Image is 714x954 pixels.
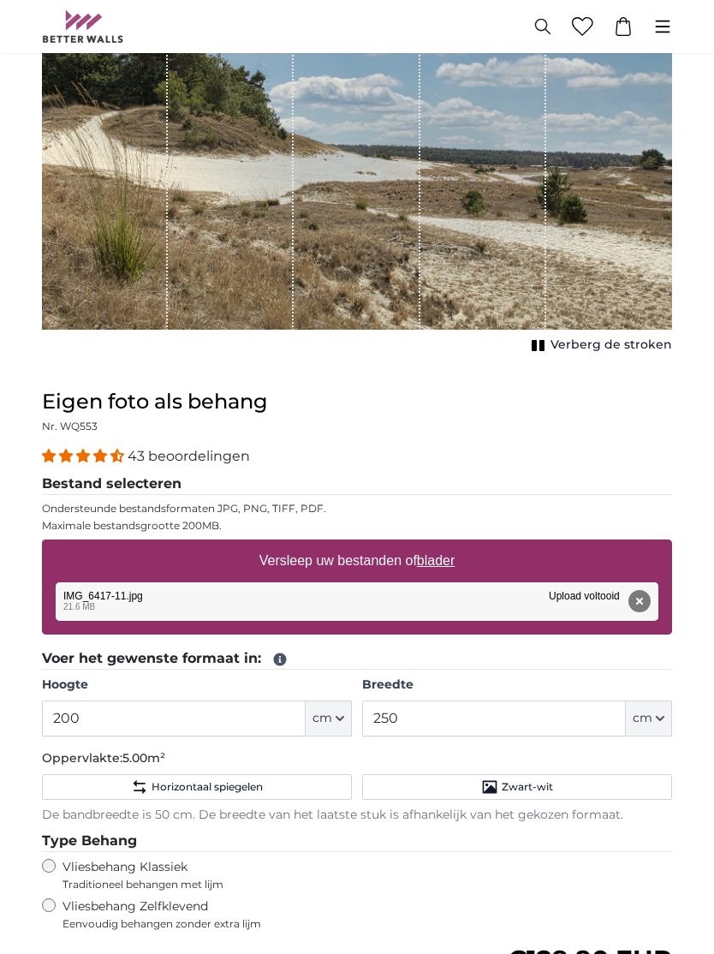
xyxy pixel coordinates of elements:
[128,448,250,464] span: 43 beoordelingen
[42,502,672,516] p: Ondersteunde bestandsformaten JPG, PNG, TIFF, PDF.
[42,420,98,432] span: Nr. WQ553
[362,774,672,800] button: Zwart-wit
[417,553,455,568] u: blader
[42,648,672,670] legend: Voer het gewenste formaat in:
[122,750,165,766] span: 5.00m²
[42,388,672,415] h1: Eigen foto als behang
[62,898,407,931] label: Vliesbehang Zelfklevend
[42,474,672,495] legend: Bestand selecteren
[152,780,263,794] span: Horizontaal spiegelen
[42,774,352,800] button: Horizontaal spiegelen
[42,519,672,533] p: Maximale bestandsgrootte 200MB.
[502,780,553,794] span: Zwart-wit
[626,701,672,736] button: cm
[62,878,348,891] span: Traditioneel behangen met lijm
[42,750,672,767] p: Oppervlakte:
[362,677,672,694] label: Breedte
[306,701,352,736] button: cm
[253,544,462,578] label: Versleep uw bestanden of
[62,917,407,931] span: Eenvoudig behangen zonder extra lijm
[42,677,352,694] label: Hoogte
[633,710,652,727] span: cm
[42,831,672,852] legend: Type Behang
[42,807,672,824] p: De bandbreedte is 50 cm. De breedte van het laatste stuk is afhankelijk van het gekozen formaat.
[312,710,332,727] span: cm
[550,337,672,354] span: Verberg de stroken
[42,10,124,43] img: Betterwalls
[42,448,128,464] span: 4.40 stars
[527,333,672,357] button: Verberg de stroken
[62,859,348,891] label: Vliesbehang Klassiek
